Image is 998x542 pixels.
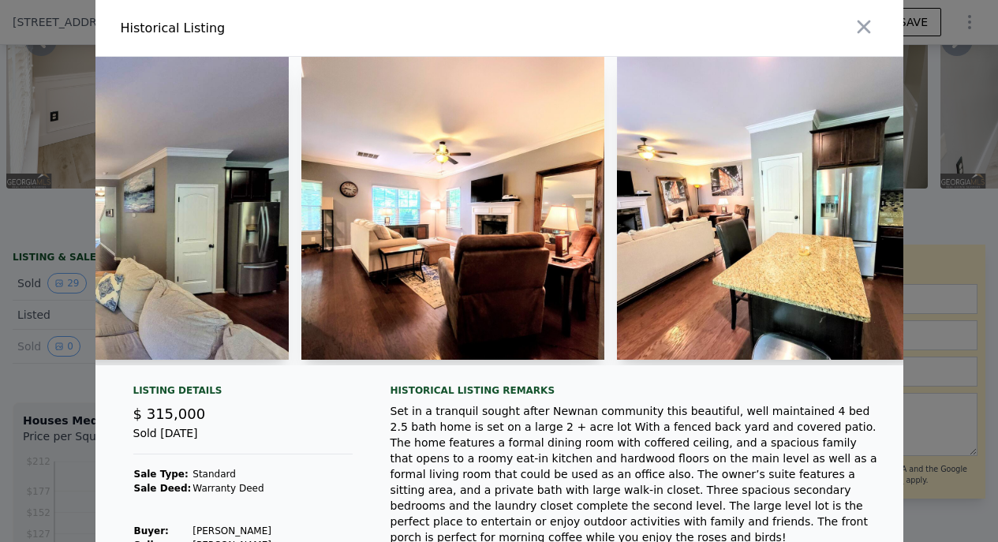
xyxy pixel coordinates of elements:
[192,481,272,495] td: Warranty Deed
[133,425,353,454] div: Sold [DATE]
[133,406,206,422] span: $ 315,000
[192,524,272,538] td: [PERSON_NAME]
[391,384,878,397] div: Historical Listing remarks
[134,525,169,536] strong: Buyer :
[301,57,604,360] img: Property Img
[134,483,192,494] strong: Sale Deed:
[121,19,493,38] div: Historical Listing
[133,384,353,403] div: Listing Details
[617,57,920,360] img: Property Img
[134,469,189,480] strong: Sale Type:
[192,467,272,481] td: Standard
